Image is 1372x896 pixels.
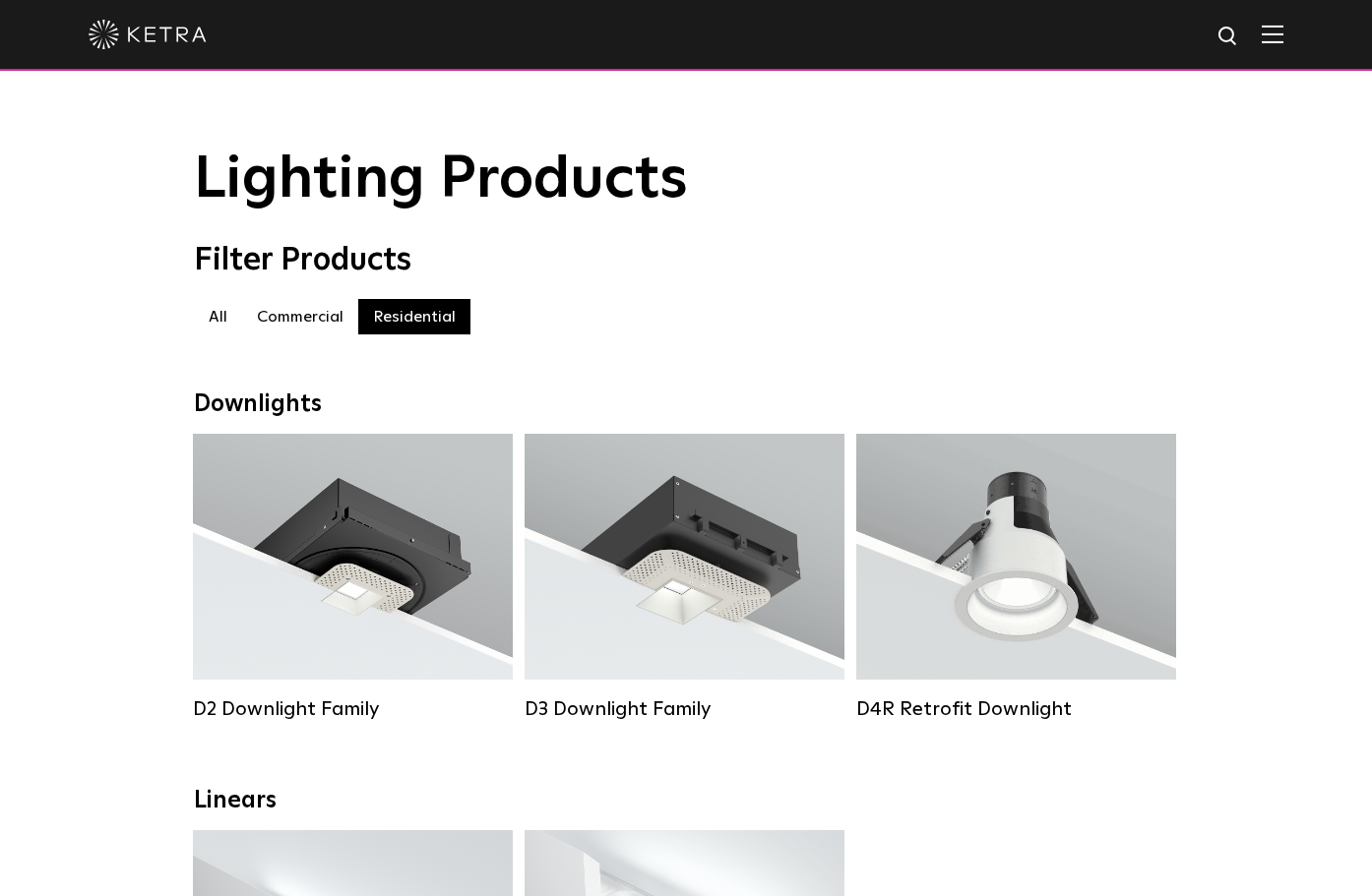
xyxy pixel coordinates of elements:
[525,434,844,721] a: D3 Downlight Family Lumen Output:700 / 900 / 1100Colors:White / Black / Silver / Bronze / Paintab...
[193,434,513,721] a: D2 Downlight Family Lumen Output:1200Colors:White / Black / Gloss Black / Silver / Bronze / Silve...
[194,299,242,334] label: All
[525,697,844,721] div: D3 Downlight Family
[1262,25,1283,43] img: Hamburger%20Nav.svg
[194,150,688,209] span: Lighting Products
[194,390,1178,419] div: Downlights
[242,299,358,334] label: Commercial
[194,242,1178,279] div: Filter Products
[193,697,513,721] div: D2 Downlight Family
[89,20,207,49] img: ketra-logo-2019-white
[1216,25,1241,49] img: search icon
[358,299,470,334] label: Residential
[194,787,1178,815] div: Linears
[856,697,1176,721] div: D4R Retrofit Downlight
[856,434,1176,721] a: D4R Retrofit Downlight Lumen Output:800Colors:White / BlackBeam Angles:15° / 25° / 40° / 60°Watta...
